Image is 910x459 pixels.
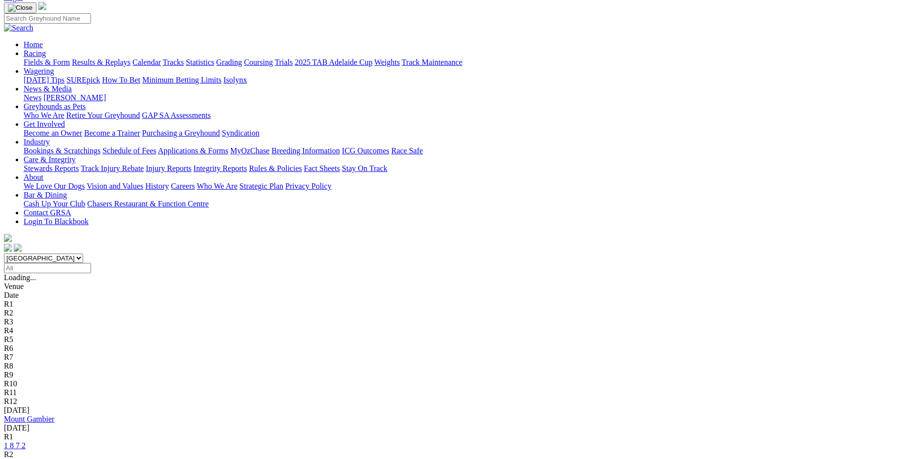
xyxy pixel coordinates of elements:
[24,200,85,208] a: Cash Up Your Club
[4,415,55,423] a: Mount Gambier
[197,182,238,190] a: Who We Are
[230,146,270,155] a: MyOzChase
[24,76,64,84] a: [DATE] Tips
[216,58,242,66] a: Grading
[24,182,85,190] a: We Love Our Dogs
[163,58,184,66] a: Tracks
[4,379,906,388] div: R10
[4,371,906,379] div: R9
[4,263,91,273] input: Select date
[391,146,423,155] a: Race Safe
[24,164,906,173] div: Care & Integrity
[240,182,283,190] a: Strategic Plan
[4,13,91,24] input: Search
[24,129,82,137] a: Become an Owner
[244,58,273,66] a: Coursing
[145,182,169,190] a: History
[223,76,247,84] a: Isolynx
[158,146,228,155] a: Applications & Forms
[24,58,70,66] a: Fields & Form
[14,244,22,252] img: twitter.svg
[285,182,332,190] a: Privacy Policy
[295,58,372,66] a: 2025 TAB Adelaide Cup
[4,326,906,335] div: R4
[4,388,906,397] div: R11
[186,58,214,66] a: Statistics
[142,76,221,84] a: Minimum Betting Limits
[24,40,43,49] a: Home
[374,58,400,66] a: Weights
[4,362,906,371] div: R8
[24,173,43,181] a: About
[4,282,906,291] div: Venue
[24,67,54,75] a: Wagering
[102,146,156,155] a: Schedule of Fees
[81,164,144,172] a: Track Injury Rebate
[24,76,906,85] div: Wagering
[24,182,906,191] div: About
[4,2,36,13] button: Toggle navigation
[24,120,65,128] a: Get Involved
[132,58,161,66] a: Calendar
[24,85,72,93] a: News & Media
[4,441,26,450] a: 1 8 7 2
[4,353,906,362] div: R7
[342,164,387,172] a: Stay On Track
[24,146,906,155] div: Industry
[24,58,906,67] div: Racing
[4,244,12,252] img: facebook.svg
[4,291,906,300] div: Date
[43,93,106,102] a: [PERSON_NAME]
[4,344,906,353] div: R6
[4,24,33,32] img: Search
[4,432,906,441] div: R1
[24,138,50,146] a: Industry
[193,164,247,172] a: Integrity Reports
[24,49,46,57] a: Racing
[24,217,89,226] a: Login To Blackbook
[24,146,100,155] a: Bookings & Scratchings
[304,164,340,172] a: Fact Sheets
[142,129,220,137] a: Purchasing a Greyhound
[87,182,143,190] a: Vision and Values
[66,111,140,119] a: Retire Your Greyhound
[274,58,293,66] a: Trials
[24,191,67,199] a: Bar & Dining
[4,234,12,242] img: logo-grsa-white.png
[24,208,71,217] a: Contact GRSA
[4,424,906,432] div: [DATE]
[84,129,140,137] a: Become a Trainer
[102,76,141,84] a: How To Bet
[4,273,36,282] span: Loading...
[24,102,86,111] a: Greyhounds as Pets
[24,111,906,120] div: Greyhounds as Pets
[171,182,195,190] a: Careers
[24,93,906,102] div: News & Media
[24,111,64,119] a: Who We Are
[146,164,191,172] a: Injury Reports
[222,129,259,137] a: Syndication
[4,300,906,309] div: R1
[38,2,46,10] img: logo-grsa-white.png
[142,111,211,119] a: GAP SA Assessments
[4,450,906,459] div: R2
[8,4,32,12] img: Close
[4,309,906,317] div: R2
[66,76,100,84] a: SUREpick
[72,58,130,66] a: Results & Replays
[24,155,76,164] a: Care & Integrity
[4,406,906,415] div: [DATE]
[402,58,462,66] a: Track Maintenance
[24,129,906,138] div: Get Involved
[87,200,209,208] a: Chasers Restaurant & Function Centre
[24,200,906,208] div: Bar & Dining
[249,164,302,172] a: Rules & Policies
[272,146,340,155] a: Breeding Information
[24,93,41,102] a: News
[4,397,906,406] div: R12
[4,335,906,344] div: R5
[4,317,906,326] div: R3
[24,164,79,172] a: Stewards Reports
[342,146,389,155] a: ICG Outcomes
